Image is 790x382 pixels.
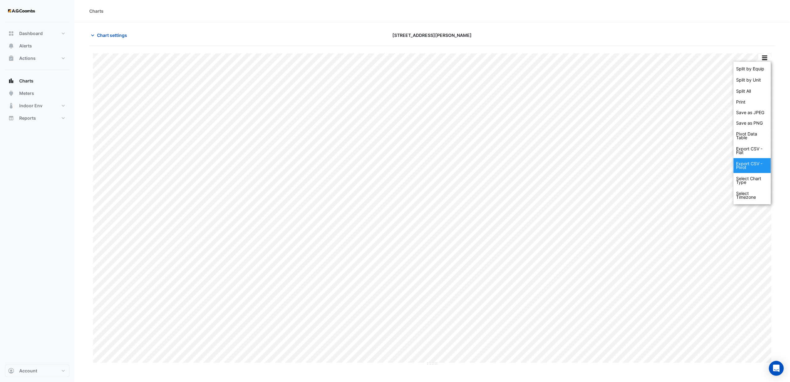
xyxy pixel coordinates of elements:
div: Charts [89,8,104,14]
span: [STREET_ADDRESS][PERSON_NAME] [393,32,472,38]
span: Chart settings [97,32,127,38]
div: Print [734,97,771,107]
button: Actions [5,52,69,64]
app-icon: Charts [8,78,14,84]
button: Dashboard [5,27,69,40]
app-icon: Reports [8,115,14,121]
img: Company Logo [7,5,35,17]
app-icon: Indoor Env [8,103,14,109]
div: Data series of the same equipment displayed on the same chart, except for binary data [734,63,771,74]
button: Meters [5,87,69,100]
span: Dashboard [19,30,43,37]
span: Actions [19,55,36,61]
span: Alerts [19,43,32,49]
div: Open Intercom Messenger [769,361,784,376]
span: Account [19,368,37,374]
button: More Options [758,54,771,62]
button: Chart settings [89,30,131,41]
app-icon: Meters [8,90,14,96]
app-icon: Actions [8,55,14,61]
div: Each data series displayed its own chart, except alerts which are shown on top of non binary data... [734,86,771,97]
span: Reports [19,115,36,121]
button: Indoor Env [5,100,69,112]
div: Export CSV - Pivot [734,158,771,173]
div: Save as JPEG [734,107,771,118]
button: Account [5,365,69,377]
div: Select Timezone [734,188,771,203]
div: Data series of the same unit displayed on the same chart, except for binary data [734,74,771,86]
app-icon: Dashboard [8,30,14,37]
span: Meters [19,90,34,96]
button: Alerts [5,40,69,52]
div: Select Chart Type [734,173,771,188]
div: Export CSV - Flat [734,143,771,158]
span: Charts [19,78,33,84]
button: Reports [5,112,69,124]
div: Pivot Data Table [734,128,771,143]
button: Charts [5,75,69,87]
app-icon: Alerts [8,43,14,49]
span: Indoor Env [19,103,42,109]
div: Save as PNG [734,118,771,128]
